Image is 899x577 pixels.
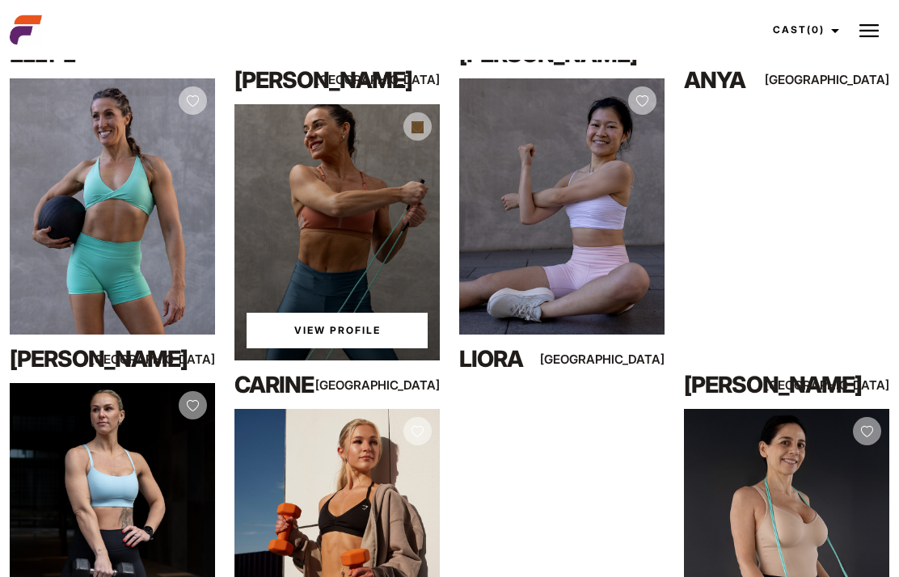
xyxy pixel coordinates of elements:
[758,8,849,52] a: Cast(0)
[684,64,807,96] div: Anya
[234,369,357,401] div: Carine
[684,369,807,401] div: [PERSON_NAME]
[234,64,357,96] div: [PERSON_NAME]
[378,69,440,90] div: [GEOGRAPHIC_DATA]
[828,375,889,395] div: [GEOGRAPHIC_DATA]
[807,23,825,36] span: (0)
[603,349,665,369] div: [GEOGRAPHIC_DATA]
[828,69,889,90] div: [GEOGRAPHIC_DATA]
[10,343,133,375] div: [PERSON_NAME]
[10,14,42,46] img: cropped-aefm-brand-fav-22-square.png
[859,21,879,40] img: Burger icon
[154,349,215,369] div: [GEOGRAPHIC_DATA]
[459,343,582,375] div: Liora
[378,375,440,395] div: [GEOGRAPHIC_DATA]
[247,313,428,348] a: View Carine'sProfile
